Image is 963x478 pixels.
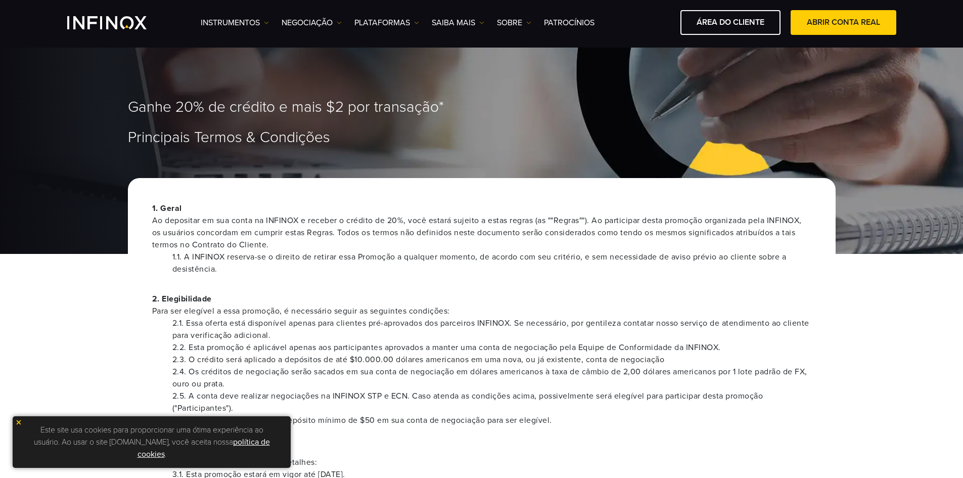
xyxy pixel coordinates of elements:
[172,341,811,354] li: 2.2. Esta promoção é aplicável apenas aos participantes aprovados a manter uma conta de negociaçã...
[152,305,811,317] span: Para ser elegível a essa promoção, é necessário seguir as seguintes condições:
[172,354,811,366] li: 2.3. O crédito será aplicado a depósitos de até $10.000.00 dólares americanos em uma nova, ou já ...
[172,390,811,414] li: 2.5. A conta deve realizar negociações na INFINOX STP e ECN. Caso atenda as condições acima, poss...
[152,456,811,468] span: Esta promoção inclui os seguintes detalhes:
[680,10,781,35] a: ÁREA DO CLIENTE
[172,317,811,341] li: 2.1. Essa oferta está disponível apenas para clientes pré-aprovados dos parceiros INFINOX. Se nec...
[791,10,896,35] a: ABRIR CONTA REAL
[172,366,811,390] li: 2.4. Os créditos de negociação serão sacados em sua conta de negociação em dólares americanos à t...
[544,17,594,29] a: Patrocínios
[432,17,484,29] a: Saiba mais
[15,419,22,426] img: yellow close icon
[18,421,286,463] p: Este site usa cookies para proporcionar uma ótima experiência ao usuário. Ao usar o site [DOMAIN_...
[282,17,342,29] a: NEGOCIAÇÃO
[152,202,811,251] p: 1. Geral
[128,98,444,117] span: Ganhe 20% de crédito e mais $2 por transação*
[497,17,531,29] a: SOBRE
[152,293,811,317] p: 2. Elegibilidade
[128,129,836,146] h1: Principais Termos & Condições
[152,444,811,468] p: 3. Detalhes da Promoção
[152,214,811,251] span: Ao depositar em sua conta na INFINOX e receber o crédito de 20%, você estará sujeito a estas regr...
[172,414,811,426] li: 2.6. O cliente deverá possuir depósito mínimo de $50 em sua conta de negociação para ser elegível.
[172,251,811,275] li: 1.1. A INFINOX reserva-se o direito de retirar essa Promoção a qualquer momento, de acordo com se...
[201,17,269,29] a: Instrumentos
[354,17,419,29] a: PLATAFORMAS
[67,16,170,29] a: INFINOX Logo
